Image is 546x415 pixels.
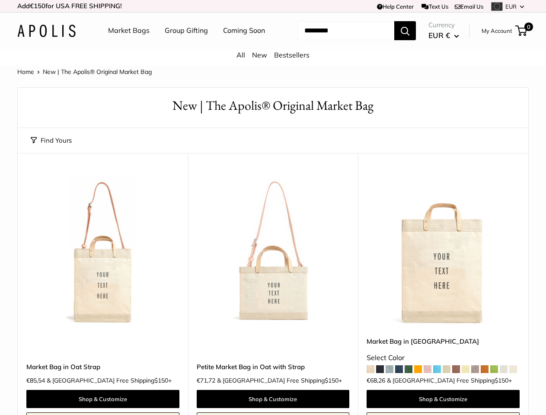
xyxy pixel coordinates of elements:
[47,377,172,383] span: & [GEOGRAPHIC_DATA] Free Shipping +
[325,377,338,384] span: $150
[482,26,512,36] a: My Account
[421,3,448,10] a: Text Us
[165,24,208,37] a: Group Gifting
[274,51,310,59] a: Bestsellers
[367,390,520,408] a: Shop & Customize
[394,21,416,40] button: Search
[17,68,34,76] a: Home
[495,377,508,384] span: $150
[197,175,350,328] a: Petite Market Bag in Oat with StrapPetite Market Bag in Oat with Strap
[197,390,350,408] a: Shop & Customize
[17,66,152,77] nav: Breadcrumb
[524,22,533,31] span: 0
[26,175,179,328] img: Market Bag in Oat Strap
[455,3,483,10] a: Email Us
[26,175,179,328] a: Market Bag in Oat StrapMarket Bag in Oat Strap
[197,377,215,383] span: €71,72
[387,377,512,383] span: & [GEOGRAPHIC_DATA] Free Shipping +
[236,51,245,59] a: All
[31,134,72,147] button: Find Yours
[43,68,152,76] span: New | The Apolis® Original Market Bag
[367,377,385,383] span: €68,26
[367,175,520,328] a: Market Bag in OatMarket Bag in Oat
[17,25,76,37] img: Apolis
[428,29,459,42] button: EUR €
[223,24,265,37] a: Coming Soon
[154,377,168,384] span: $150
[367,336,520,346] a: Market Bag in [GEOGRAPHIC_DATA]
[428,19,459,31] span: Currency
[197,362,350,372] a: Petite Market Bag in Oat with Strap
[377,3,414,10] a: Help Center
[428,31,450,40] span: EUR €
[197,175,350,328] img: Petite Market Bag in Oat with Strap
[26,390,179,408] a: Shop & Customize
[367,175,520,328] img: Market Bag in Oat
[297,21,394,40] input: Search...
[252,51,267,59] a: New
[367,351,520,364] div: Select Color
[26,362,179,372] a: Market Bag in Oat Strap
[516,26,527,36] a: 0
[26,377,45,383] span: €85,54
[30,2,45,10] span: €150
[108,24,150,37] a: Market Bags
[31,96,515,115] h1: New | The Apolis® Original Market Bag
[217,377,342,383] span: & [GEOGRAPHIC_DATA] Free Shipping +
[505,3,517,10] span: EUR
